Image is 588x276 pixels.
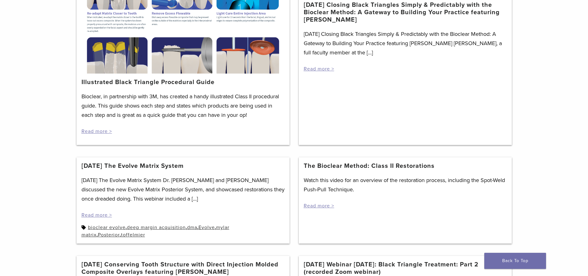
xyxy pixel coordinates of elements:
a: [DATE] Webinar [DATE]: Black Triangle Treatment: Part 2 (recorded Zoom webinar) [304,261,507,276]
a: The Bioclear Method: Class II Restorations [304,162,435,170]
a: dma [187,224,197,231]
a: bioclear evolve [88,224,126,231]
p: [DATE] The Evolve Matrix System Dr. [PERSON_NAME] and [PERSON_NAME] discussed the new Evolve Matr... [81,176,285,203]
a: mylar matrix [81,224,229,238]
a: toffelmier [121,232,145,238]
a: Read more > [81,128,112,134]
a: Back To Top [484,253,546,269]
a: Illustrated Black Triangle Procedural Guide [81,79,215,86]
a: [DATE] Conserving Tooth Structure with Direct Injection Molded Composite Overlays featuring [PERS... [81,261,285,276]
a: Evolve [198,224,215,231]
a: deep margin acquisition [127,224,186,231]
p: [DATE] Closing Black Triangles Simply & Predictably with the Bioclear Method: A Gateway to Buildi... [304,29,507,57]
a: Read more > [304,66,334,72]
a: [DATE] The Evolve Matrix System [81,162,184,170]
p: Watch this video for an overview of the restoration process, including the Spot-Weld Push-Pull Te... [304,176,507,194]
p: Bioclear, in partnership with 3M, has created a handy illustrated Class II procedural guide. This... [81,92,285,120]
a: Read more > [81,212,112,218]
div: , , , , , , [81,224,285,239]
a: Posterior [98,232,120,238]
a: Read more > [304,203,334,209]
a: [DATE] Closing Black Triangles Simply & Predictably with the Bioclear Method: A Gateway to Buildi... [304,1,507,23]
